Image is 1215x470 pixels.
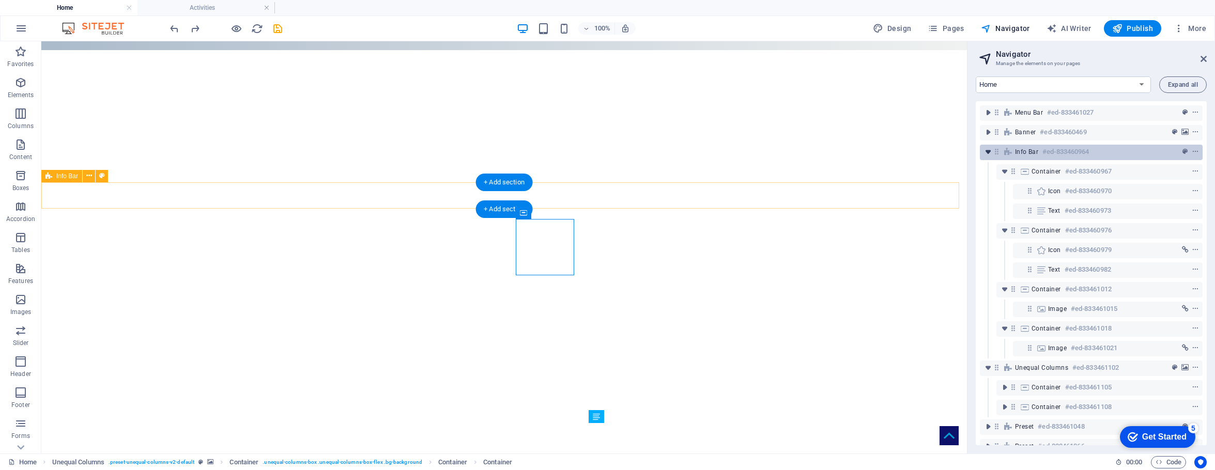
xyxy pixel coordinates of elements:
[251,23,263,35] i: Reload page
[52,456,512,468] nav: breadcrumb
[1190,283,1201,295] button: context-menu
[578,22,615,35] button: 100%
[1180,342,1190,354] button: link
[10,308,32,316] p: Images
[168,22,180,35] button: undo
[8,277,33,285] p: Features
[1032,403,1061,411] span: Container
[189,22,201,35] button: redo
[1048,344,1067,352] span: Image
[11,432,30,440] p: Forms
[1190,381,1201,394] button: context-menu
[1048,187,1061,195] span: Icon
[1190,224,1201,237] button: context-menu
[998,401,1011,413] button: toggle-expand
[1190,420,1201,433] button: context-menu
[998,283,1011,295] button: toggle-expand
[1038,440,1084,452] h6: #ed-833461066
[1032,285,1061,293] span: Container
[1190,106,1201,119] button: context-menu
[1180,146,1190,158] button: preset
[59,22,137,35] img: Editor Logo
[1065,401,1112,413] h6: #ed-833461108
[1032,167,1061,176] span: Container
[109,456,194,468] span: . preset-unequal-columns-v2-default
[475,200,533,218] div: + Add section
[207,459,213,465] i: This element contains a background
[28,11,72,21] div: Get Started
[1168,82,1198,88] span: Expand all
[981,23,1030,34] span: Navigator
[996,50,1207,59] h2: Navigator
[475,174,533,191] div: + Add section
[7,60,34,68] p: Favorites
[982,146,994,158] button: toggle-expand
[1015,364,1068,372] span: Unequal Columns
[1015,128,1036,136] span: Banner
[272,23,284,35] i: Save (Ctrl+S)
[924,20,968,37] button: Pages
[230,22,242,35] button: Click here to leave preview mode and continue editing
[12,184,29,192] p: Boxes
[263,456,422,468] span: . unequal-columns-box .unequal-columns-box-flex .bg-background
[1190,146,1201,158] button: context-menu
[6,5,81,27] div: Get Started 5 items remaining, 0% complete
[1133,458,1135,466] span: :
[1190,303,1201,315] button: context-menu
[56,173,78,179] span: Info Bar
[1194,456,1207,468] button: Usercentrics
[483,456,512,468] span: Click to select. Double-click to edit
[1038,420,1084,433] h6: #ed-833461048
[1065,205,1111,217] h6: #ed-833460973
[74,2,84,12] div: 5
[1180,244,1190,256] button: link
[1190,126,1201,138] button: context-menu
[1112,23,1153,34] span: Publish
[1048,246,1061,254] span: Icon
[869,20,916,37] div: Design (Ctrl+Alt+Y)
[1065,263,1111,276] h6: #ed-833460982
[1047,106,1094,119] h6: #ed-833461027
[9,153,32,161] p: Content
[1190,401,1201,413] button: context-menu
[998,322,1011,335] button: toggle-expand
[1015,148,1038,156] span: Info Bar
[998,224,1011,237] button: toggle-expand
[438,456,467,468] span: Click to select. Double-click to edit
[1180,362,1190,374] button: background
[52,456,104,468] span: Click to select. Double-click to edit
[1072,362,1119,374] h6: #ed-833461102
[594,22,610,35] h6: 100%
[1042,20,1096,37] button: AI Writer
[1180,126,1190,138] button: background
[1065,283,1112,295] h6: #ed-833461012
[1047,23,1091,34] span: AI Writer
[1190,362,1201,374] button: context-menu
[873,23,912,34] span: Design
[1065,244,1112,256] h6: #ed-833460979
[251,22,263,35] button: reload
[1104,20,1161,37] button: Publish
[982,362,994,374] button: toggle-expand
[998,165,1011,178] button: toggle-expand
[977,20,1034,37] button: Navigator
[10,370,31,378] p: Header
[1015,108,1043,117] span: Menu Bar
[198,459,203,465] i: This element is a customizable preset
[1042,146,1089,158] h6: #ed-833460964
[1190,322,1201,335] button: context-menu
[1048,207,1060,215] span: Text
[137,2,275,13] h4: Activities
[1156,456,1181,468] span: Code
[1180,420,1190,433] button: preset
[189,23,201,35] i: Redo: Duplicate elements (Ctrl+Y, ⌘+Y)
[1065,185,1112,197] h6: #ed-833460970
[869,20,916,37] button: Design
[1015,442,1034,450] span: Preset
[11,401,30,409] p: Footer
[1190,342,1201,354] button: context-menu
[1071,342,1117,354] h6: #ed-833461021
[1065,165,1112,178] h6: #ed-833460967
[1032,324,1061,333] span: Container
[1065,224,1112,237] h6: #ed-833460976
